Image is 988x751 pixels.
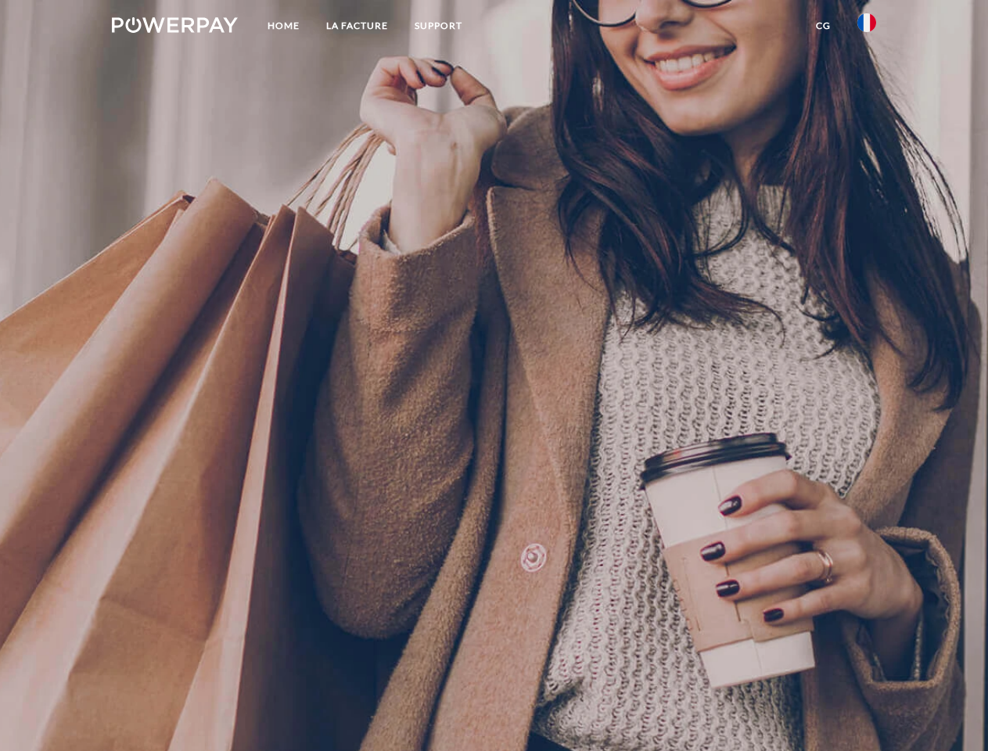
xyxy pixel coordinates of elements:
[857,13,876,32] img: fr
[112,17,238,33] img: logo-powerpay-white.svg
[254,12,313,40] a: Home
[803,12,844,40] a: CG
[313,12,401,40] a: LA FACTURE
[401,12,476,40] a: Support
